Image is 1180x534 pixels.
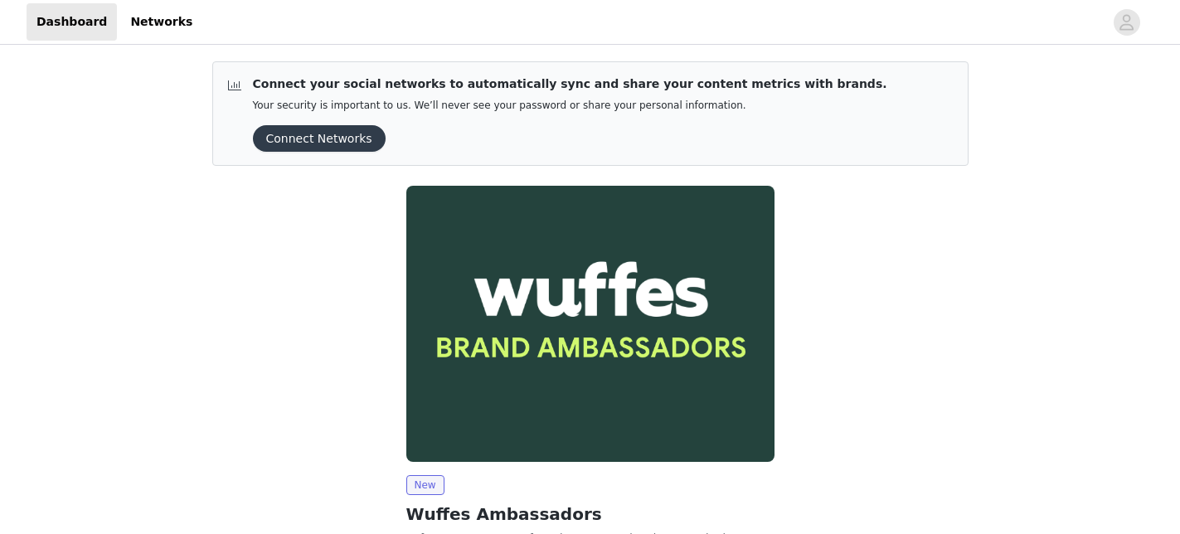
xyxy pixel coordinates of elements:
img: Wuffes [406,186,775,462]
a: Dashboard [27,3,117,41]
button: Connect Networks [253,125,386,152]
p: Your security is important to us. We’ll never see your password or share your personal information. [253,100,887,112]
h2: Wuffes Ambassadors [406,502,775,527]
div: avatar [1119,9,1134,36]
a: Networks [120,3,202,41]
span: New [406,475,444,495]
p: Connect your social networks to automatically sync and share your content metrics with brands. [253,75,887,93]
